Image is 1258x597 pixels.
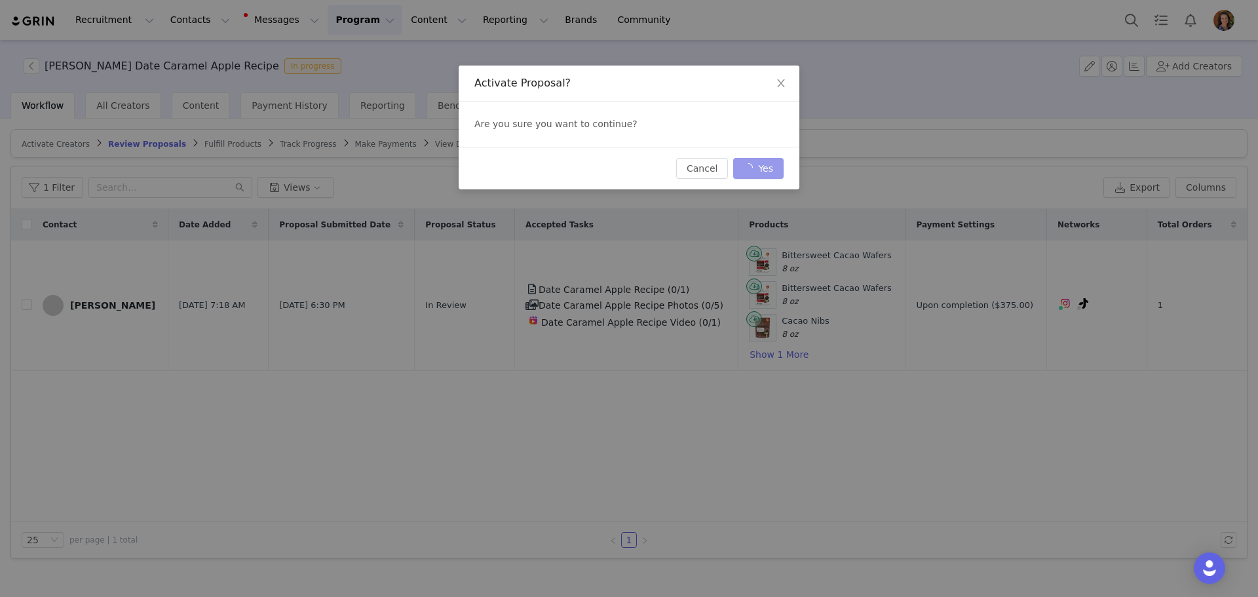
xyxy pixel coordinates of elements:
button: Close [763,66,799,102]
div: Activate Proposal? [474,76,784,90]
div: Open Intercom Messenger [1194,552,1225,584]
div: Are you sure you want to continue? [459,102,799,147]
button: Cancel [676,158,728,179]
i: icon: close [776,78,786,88]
